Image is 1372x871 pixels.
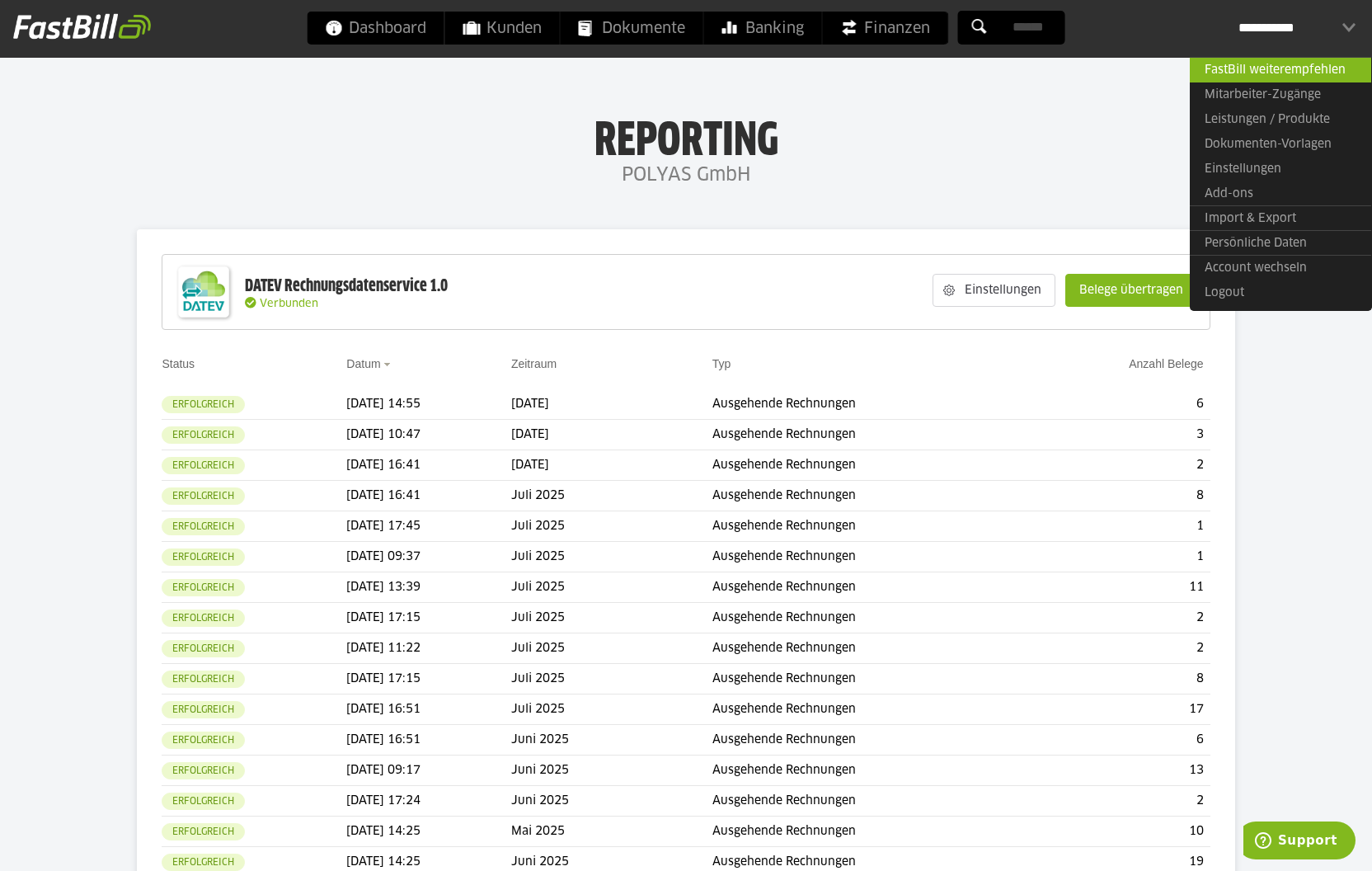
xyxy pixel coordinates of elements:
[712,389,1031,420] td: Ausgehende Rechnungen
[162,579,245,596] sl-badge: Erfolgreich
[712,542,1031,572] td: Ausgehende Rechnungen
[346,633,511,664] td: [DATE] 11:22
[1031,633,1210,664] td: 2
[1031,389,1210,420] td: 6
[346,389,511,420] td: [DATE] 14:55
[1031,817,1210,847] td: 10
[579,12,685,45] span: Dokumente
[712,603,1031,633] td: Ausgehende Rechnungen
[383,363,394,366] img: sort_desc.gif
[445,12,560,45] a: Kunden
[346,756,511,786] td: [DATE] 09:17
[1129,357,1203,370] a: Anzahl Belege
[346,481,511,511] td: [DATE] 16:41
[162,610,245,627] sl-badge: Erfolgreich
[1190,255,1371,280] a: Account wechseln
[162,357,195,370] a: Status
[1031,450,1210,481] td: 2
[162,548,245,566] sl-badge: Erfolgreich
[162,671,245,688] sl-badge: Erfolgreich
[162,732,245,749] sl-badge: Erfolgreich
[511,357,557,370] a: Zeitraum
[511,725,712,756] td: Juni 2025
[1031,511,1210,542] td: 1
[712,511,1031,542] td: Ausgehende Rechnungen
[1031,756,1210,786] td: 13
[346,786,511,817] td: [DATE] 17:24
[1031,603,1210,633] td: 2
[463,12,542,45] span: Kunden
[346,420,511,450] td: [DATE] 10:47
[511,664,712,694] td: Juli 2025
[162,793,245,810] sl-badge: Erfolgreich
[933,274,1055,307] sl-button: Einstellungen
[1190,132,1371,157] a: Dokumenten-Vorlagen
[1031,786,1210,817] td: 2
[511,633,712,664] td: Juli 2025
[712,481,1031,511] td: Ausgehende Rechnungen
[1190,107,1371,132] a: Leistungen / Produkte
[162,762,245,779] sl-badge: Erfolgreich
[171,259,237,325] img: DATEV-Datenservice Logo
[1190,181,1371,206] a: Add-ons
[346,450,511,481] td: [DATE] 16:41
[712,694,1031,725] td: Ausgehende Rechnungen
[511,756,712,786] td: Juni 2025
[162,396,245,413] sl-badge: Erfolgreich
[162,823,245,840] sl-badge: Erfolgreich
[162,518,245,535] sl-badge: Erfolgreich
[346,603,511,633] td: [DATE] 17:15
[162,640,245,657] sl-badge: Erfolgreich
[346,572,511,603] td: [DATE] 13:39
[162,854,245,871] sl-badge: Erfolgreich
[712,633,1031,664] td: Ausgehende Rechnungen
[1031,725,1210,756] td: 6
[165,116,1207,159] h1: Reporting
[712,725,1031,756] td: Ausgehende Rechnungen
[1190,57,1371,82] a: FastBill weiterempfehlen
[841,12,930,45] span: Finanzen
[162,426,245,444] sl-badge: Erfolgreich
[712,572,1031,603] td: Ausgehende Rechnungen
[704,12,822,45] a: Banking
[346,694,511,725] td: [DATE] 16:51
[346,664,511,694] td: [DATE] 17:15
[511,511,712,542] td: Juli 2025
[511,389,712,420] td: [DATE]
[511,786,712,817] td: Juni 2025
[712,756,1031,786] td: Ausgehende Rechnungen
[1031,694,1210,725] td: 17
[511,572,712,603] td: Juli 2025
[712,357,731,370] a: Typ
[511,481,712,511] td: Juli 2025
[1190,230,1371,256] a: Persönliche Daten
[13,13,151,40] img: fastbill_logo_white.png
[712,786,1031,817] td: Ausgehende Rechnungen
[162,701,245,718] sl-badge: Erfolgreich
[823,12,948,45] a: Finanzen
[1031,542,1210,572] td: 1
[712,817,1031,847] td: Ausgehende Rechnungen
[346,542,511,572] td: [DATE] 09:37
[346,357,380,370] a: Datum
[511,817,712,847] td: Mai 2025
[1031,481,1210,511] td: 8
[1031,572,1210,603] td: 11
[1031,420,1210,450] td: 3
[308,12,444,45] a: Dashboard
[712,420,1031,450] td: Ausgehende Rechnungen
[1065,274,1197,307] sl-button: Belege übertragen
[326,12,426,45] span: Dashboard
[245,275,448,297] div: DATEV Rechnungsdatenservice 1.0
[1190,157,1371,181] a: Einstellungen
[722,12,804,45] span: Banking
[1190,280,1371,305] a: Logout
[1243,822,1356,863] iframe: Öffnet ein Widget, in dem Sie weitere Informationen finden
[511,420,712,450] td: [DATE]
[511,694,712,725] td: Juli 2025
[511,542,712,572] td: Juli 2025
[511,450,712,481] td: [DATE]
[162,457,245,474] sl-badge: Erfolgreich
[346,511,511,542] td: [DATE] 17:45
